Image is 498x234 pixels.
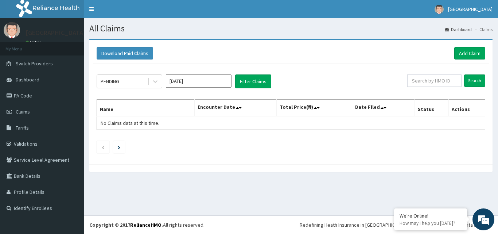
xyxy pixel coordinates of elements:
span: Switch Providers [16,60,53,67]
span: Dashboard [16,76,39,83]
input: Select Month and Year [166,74,232,88]
a: Next page [118,144,120,150]
div: We're Online! [400,212,462,219]
footer: All rights reserved. [84,215,498,234]
button: Filter Claims [235,74,271,88]
a: Dashboard [445,26,472,32]
div: Redefining Heath Insurance in [GEOGRAPHIC_DATA] using Telemedicine and Data Science! [300,221,493,229]
th: Actions [448,100,485,116]
button: Download Paid Claims [97,47,153,60]
a: Online [26,40,43,45]
p: How may I help you today? [400,220,462,226]
li: Claims [472,26,493,32]
img: User Image [4,22,20,38]
img: User Image [435,5,444,14]
th: Encounter Date [195,100,276,116]
div: PENDING [101,78,119,85]
p: [GEOGRAPHIC_DATA] [26,30,86,36]
a: RelianceHMO [130,222,162,228]
th: Status [415,100,449,116]
input: Search by HMO ID [407,74,462,87]
a: Previous page [101,144,105,150]
th: Total Price(₦) [276,100,352,116]
input: Search [464,74,485,87]
th: Name [97,100,195,116]
span: Claims [16,108,30,115]
span: [GEOGRAPHIC_DATA] [448,6,493,12]
span: Tariffs [16,124,29,131]
span: No Claims data at this time. [101,120,159,126]
strong: Copyright © 2017 . [89,222,163,228]
a: Add Claim [454,47,485,60]
h1: All Claims [89,24,493,33]
th: Date Filed [352,100,415,116]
